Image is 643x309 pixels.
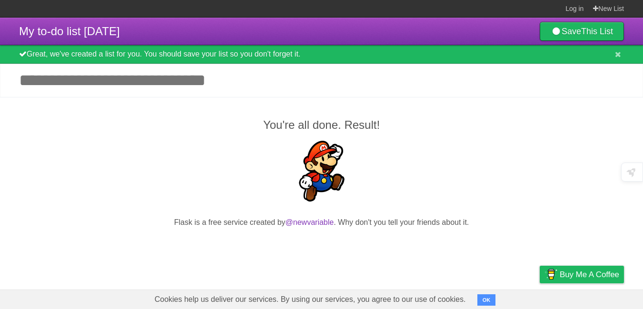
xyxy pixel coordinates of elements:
a: @newvariable [286,218,334,226]
p: Flask is a free service created by . Why don't you tell your friends about it. [19,217,624,228]
span: My to-do list [DATE] [19,25,120,38]
span: Buy me a coffee [560,266,619,283]
iframe: X Post Button [305,240,339,253]
h2: You're all done. Result! [19,116,624,134]
img: Buy me a coffee [544,266,557,282]
a: Buy me a coffee [540,266,624,283]
b: This List [581,27,613,36]
button: OK [477,294,496,306]
a: SaveThis List [540,22,624,41]
span: Cookies help us deliver our services. By using our services, you agree to our use of cookies. [145,290,475,309]
img: Super Mario [291,141,352,202]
